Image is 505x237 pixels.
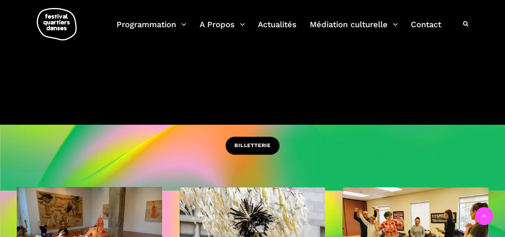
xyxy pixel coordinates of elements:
[411,18,441,41] a: Contact
[258,18,297,41] a: Actualités
[117,18,186,41] a: Programmation
[37,8,77,40] img: logo-fqd-med
[234,141,271,150] span: BILLETTERIE
[226,137,279,155] a: BILLETTERIE
[200,18,245,41] a: A Propos
[310,18,398,41] a: Médiation culturelle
